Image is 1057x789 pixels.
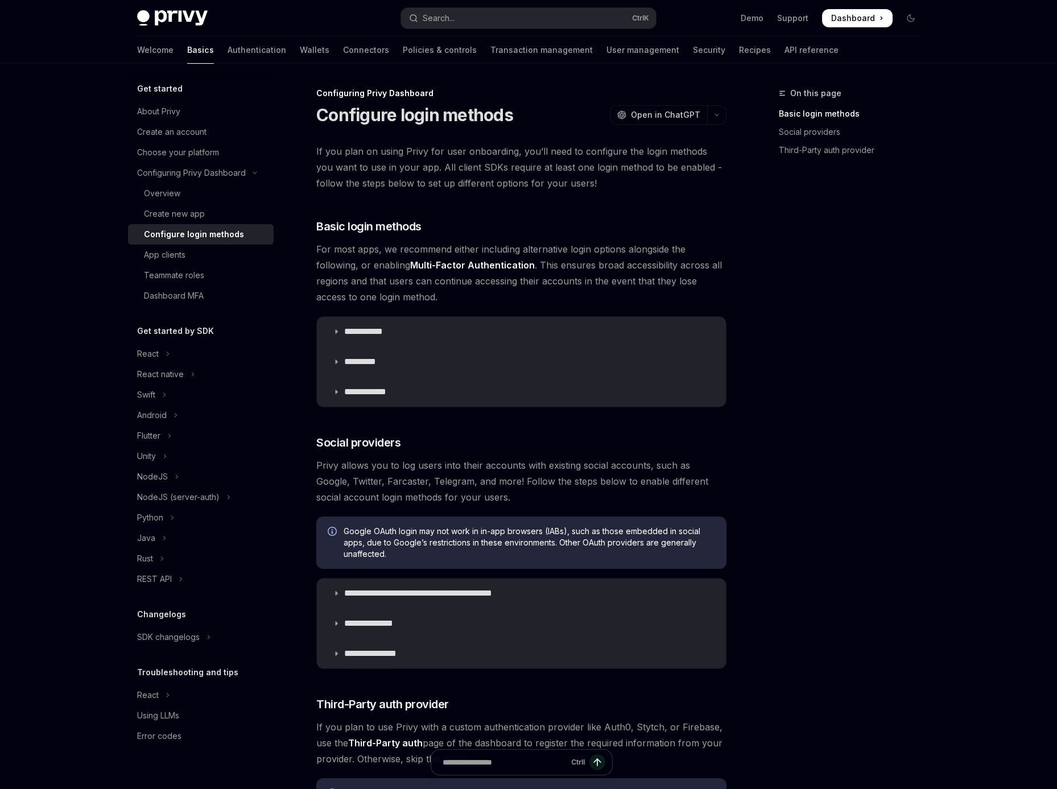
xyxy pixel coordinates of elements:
a: Policies & controls [403,36,477,64]
a: Create an account [128,122,274,142]
button: Toggle Swift section [128,385,274,405]
div: Search... [423,11,455,25]
a: Security [693,36,725,64]
span: Privy allows you to log users into their accounts with existing social accounts, such as Google, ... [316,457,726,505]
button: Toggle React section [128,685,274,705]
a: Authentication [228,36,286,64]
div: Swift [137,388,155,402]
button: Toggle React section [128,344,274,364]
div: App clients [144,248,185,262]
strong: Third-Party auth [348,737,423,749]
a: User management [606,36,679,64]
div: Android [137,408,167,422]
div: React [137,347,159,361]
a: Recipes [739,36,771,64]
a: About Privy [128,101,274,122]
span: Dashboard [831,13,875,24]
div: REST API [137,572,172,586]
a: Multi-Factor Authentication [410,259,535,271]
svg: Info [328,527,339,538]
a: Social providers [779,123,929,141]
div: Teammate roles [144,268,204,282]
button: Open in ChatGPT [610,105,707,125]
button: Toggle Python section [128,507,274,528]
button: Toggle Configuring Privy Dashboard section [128,163,274,183]
button: Toggle dark mode [902,9,920,27]
a: Teammate roles [128,265,274,286]
a: Support [777,13,808,24]
a: Connectors [343,36,389,64]
a: Demo [741,13,763,24]
a: Dashboard MFA [128,286,274,306]
div: Flutter [137,429,160,443]
button: Toggle SDK changelogs section [128,627,274,647]
div: NodeJS (server-auth) [137,490,220,504]
div: Unity [137,449,156,463]
a: App clients [128,245,274,265]
div: Rust [137,552,153,565]
input: Ask a question... [443,750,567,775]
span: On this page [790,86,841,100]
div: Dashboard MFA [144,289,204,303]
a: Transaction management [490,36,593,64]
div: Configuring Privy Dashboard [137,166,246,180]
a: API reference [785,36,839,64]
button: Toggle REST API section [128,569,274,589]
a: Overview [128,183,274,204]
button: Toggle NodeJS section [128,466,274,487]
span: If you plan to use Privy with a custom authentication provider like Auth0, Stytch, or Firebase, u... [316,719,726,767]
a: Wallets [300,36,329,64]
a: Third-Party auth provider [779,141,929,159]
button: Toggle Flutter section [128,426,274,446]
div: Overview [144,187,180,200]
a: Using LLMs [128,705,274,726]
button: Toggle Android section [128,405,274,426]
a: Welcome [137,36,174,64]
a: Create new app [128,204,274,224]
button: Open search [401,8,656,28]
div: React native [137,367,184,381]
a: Dashboard [822,9,893,27]
div: Configuring Privy Dashboard [316,88,726,99]
div: React [137,688,159,702]
span: If you plan on using Privy for user onboarding, you’ll need to configure the login methods you wa... [316,143,726,191]
span: Third-Party auth provider [316,696,449,712]
a: Basic login methods [779,105,929,123]
button: Toggle Unity section [128,446,274,466]
div: Create new app [144,207,205,221]
h5: Changelogs [137,608,186,621]
div: Configure login methods [144,228,244,241]
button: Send message [589,754,605,770]
a: Configure login methods [128,224,274,245]
span: Open in ChatGPT [631,109,700,121]
div: About Privy [137,105,180,118]
button: Toggle Rust section [128,548,274,569]
span: Google OAuth login may not work in in-app browsers (IABs), such as those embedded in social apps,... [344,526,715,560]
a: Choose your platform [128,142,274,163]
h1: Configure login methods [316,105,513,125]
div: Java [137,531,155,545]
button: Toggle NodeJS (server-auth) section [128,487,274,507]
div: SDK changelogs [137,630,200,644]
span: For most apps, we recommend either including alternative login options alongside the following, o... [316,241,726,305]
div: Error codes [137,729,181,743]
h5: Get started [137,82,183,96]
span: Ctrl K [632,14,649,23]
img: dark logo [137,10,208,26]
h5: Troubleshooting and tips [137,666,238,679]
button: Toggle React native section [128,364,274,385]
div: Python [137,511,163,524]
div: Using LLMs [137,709,179,722]
span: Basic login methods [316,218,422,234]
a: Error codes [128,726,274,746]
h5: Get started by SDK [137,324,214,338]
div: Create an account [137,125,207,139]
button: Toggle Java section [128,528,274,548]
div: Choose your platform [137,146,219,159]
a: Basics [187,36,214,64]
div: NodeJS [137,470,168,484]
span: Social providers [316,435,400,451]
